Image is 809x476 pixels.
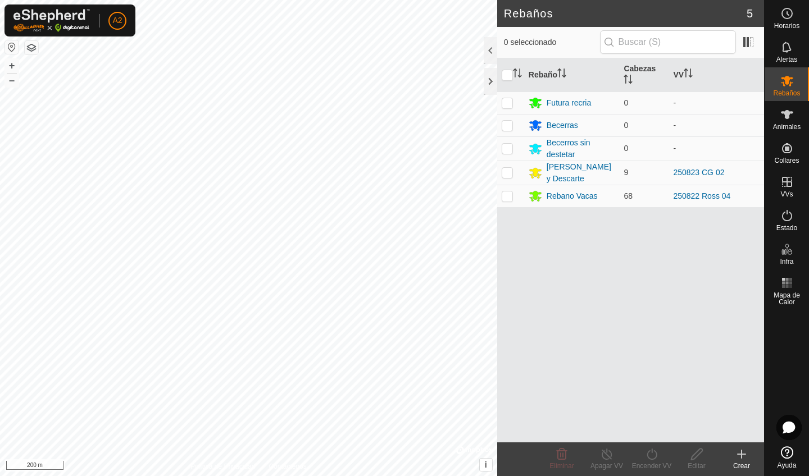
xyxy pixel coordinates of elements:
span: Rebaños [773,90,800,97]
button: – [5,74,19,87]
button: + [5,59,19,72]
td: - [669,114,764,136]
span: Animales [773,123,801,130]
div: Encender VV [629,461,674,471]
img: Logo Gallagher [13,9,90,32]
span: Horarios [774,22,799,29]
div: Futura recria [547,97,591,109]
p-sorticon: Activar para ordenar [684,70,693,79]
a: Contáctenos [269,461,306,472]
div: Becerras [547,120,578,131]
span: Infra [780,258,793,265]
span: 0 [624,121,628,130]
a: Política de Privacidad [190,461,255,472]
input: Buscar (S) [600,30,736,54]
span: A2 [112,15,122,26]
div: Rebano Vacas [547,190,598,202]
p-sorticon: Activar para ordenar [513,70,522,79]
th: Cabezas [619,58,669,92]
a: Ayuda [765,442,809,473]
p-sorticon: Activar para ordenar [557,70,566,79]
span: VVs [780,191,793,198]
p-sorticon: Activar para ordenar [624,76,633,85]
th: VV [669,58,764,92]
span: 0 [624,98,628,107]
span: 0 [624,144,628,153]
div: [PERSON_NAME] y Descarte [547,161,615,185]
button: i [480,459,492,471]
a: 250823 CG 02 [673,168,724,177]
h2: Rebaños [504,7,747,20]
span: Eliminar [549,462,574,470]
span: Mapa de Calor [767,292,806,305]
span: 5 [747,5,753,22]
div: Becerros sin destetar [547,137,615,161]
a: 250822 Ross 04 [673,191,730,200]
td: - [669,91,764,114]
button: Capas del Mapa [25,41,38,54]
span: 9 [624,168,628,177]
span: i [485,460,487,469]
span: Alertas [776,56,797,63]
span: 68 [624,191,633,200]
div: Editar [674,461,719,471]
span: Ayuda [778,462,797,469]
th: Rebaño [524,58,620,92]
div: Apagar VV [584,461,629,471]
div: Crear [719,461,764,471]
span: 0 seleccionado [504,36,600,48]
button: Restablecer Mapa [5,40,19,54]
span: Collares [774,157,799,164]
span: Estado [776,225,797,231]
td: - [669,136,764,161]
